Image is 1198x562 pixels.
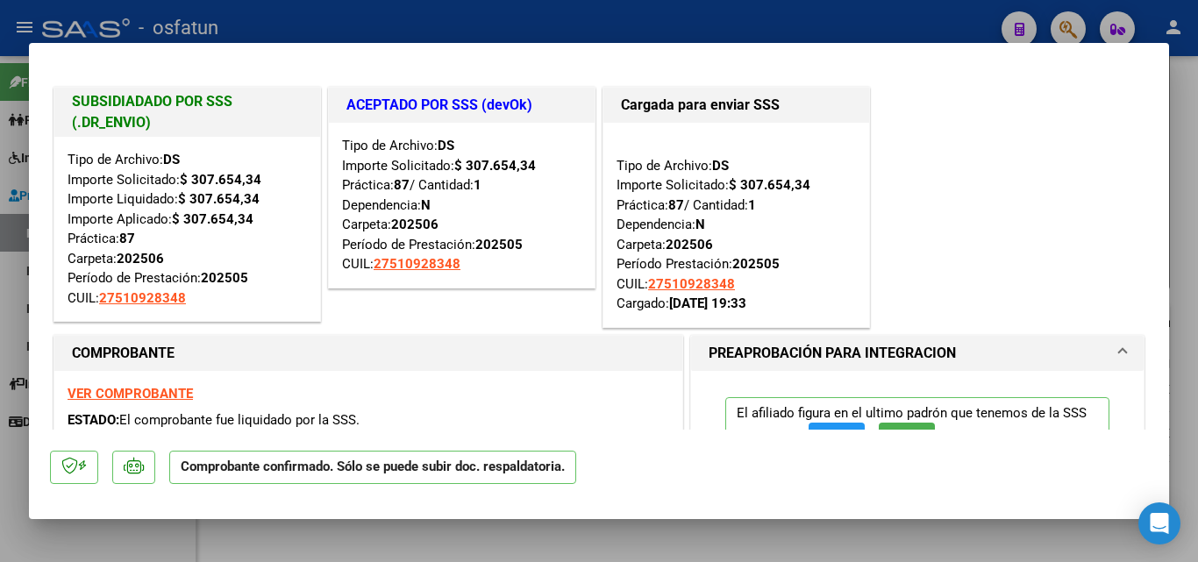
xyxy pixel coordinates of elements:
strong: N [695,217,705,232]
p: Comprobante confirmado. Sólo se puede subir doc. respaldatoria. [169,451,576,485]
div: Tipo de Archivo: Importe Solicitado: Práctica: / Cantidad: Dependencia: Carpeta: Período de Prest... [342,136,581,274]
button: SSS [879,423,935,455]
strong: 202506 [391,217,439,232]
strong: 202506 [117,251,164,267]
strong: N [421,197,431,213]
strong: 87 [119,231,135,246]
div: Tipo de Archivo: Importe Solicitado: Práctica: / Cantidad: Dependencia: Carpeta: Período Prestaci... [617,136,856,314]
strong: DS [163,152,180,167]
h1: ACEPTADO POR SSS (devOk) [346,95,577,116]
button: FTP [809,423,865,455]
strong: $ 307.654,34 [180,172,261,188]
span: 27510928348 [374,256,460,272]
strong: 202505 [475,237,523,253]
div: Open Intercom Messenger [1138,502,1180,544]
strong: $ 307.654,34 [172,211,253,227]
span: 27510928348 [648,276,735,292]
strong: [DATE] 19:33 [669,295,746,311]
span: El comprobante fue liquidado por la SSS. [119,412,360,428]
strong: 87 [394,177,410,193]
div: Tipo de Archivo: Importe Solicitado: Importe Liquidado: Importe Aplicado: Práctica: Carpeta: Perí... [68,150,307,308]
strong: 87 [668,197,684,213]
h1: PREAPROBACIÓN PARA INTEGRACION [709,343,956,364]
strong: 202505 [201,270,248,286]
strong: COMPROBANTE [72,345,175,361]
span: ESTADO: [68,412,119,428]
strong: $ 307.654,34 [178,191,260,207]
strong: 202505 [732,256,780,272]
strong: DS [438,138,454,153]
strong: $ 307.654,34 [729,177,810,193]
strong: 1 [748,197,756,213]
h1: Cargada para enviar SSS [621,95,852,116]
span: 27510928348 [99,290,186,306]
a: VER COMPROBANTE [68,386,193,402]
strong: 202506 [666,237,713,253]
p: El afiliado figura en el ultimo padrón que tenemos de la SSS de [725,397,1109,463]
strong: 1 [474,177,481,193]
h1: SUBSIDIADADO POR SSS (.DR_ENVIO) [72,91,303,133]
mat-expansion-panel-header: PREAPROBACIÓN PARA INTEGRACION [691,336,1144,371]
strong: DS [712,158,729,174]
strong: $ 307.654,34 [454,158,536,174]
